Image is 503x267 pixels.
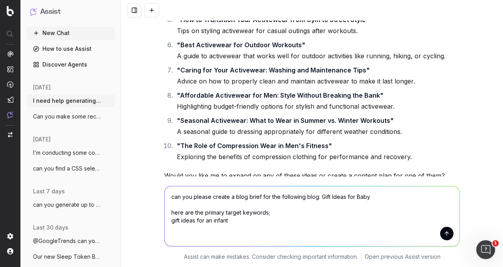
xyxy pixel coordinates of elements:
li: Advice on how to properly clean and maintain activewear to make it last longer. [174,65,460,87]
button: I'm conducting some competitor research [27,146,115,159]
li: A guide to activewear that works well for outdoor activities like running, hiking, or cycling. [174,39,460,61]
button: Assist [30,6,112,17]
button: I need help generating blog ideas for ac [27,95,115,107]
li: A seasonal guide to dressing appropriately for different weather conditions. [174,115,460,137]
textarea: can you please create a blog brief for the following blog: Gift Ideas for Baby here are the prima... [165,186,459,246]
a: Open previous Assist version [365,253,441,261]
span: can you generate up to 3 meta titles for [33,201,102,209]
span: Can you make some recommendations on how [33,113,102,121]
p: Would you like me to expand on any of these ideas or create a content plan for one of them? [164,170,460,181]
span: can you find a CSS selector that will ex [33,165,102,172]
span: [DATE] [33,135,51,143]
span: last 7 days [33,187,65,195]
li: Highlighting budget-friendly options for stylish and functional activewear. [174,90,460,112]
strong: "Caring for Your Activewear: Washing and Maintenance Tips" [177,66,370,74]
strong: "The Role of Compression Wear in Men's Fitness" [177,142,332,150]
strong: "Affordable Activewear for Men: Style Without Breaking the Bank" [177,91,384,99]
img: Activation [7,81,13,88]
img: Botify logo [7,6,14,16]
button: New Chat [27,27,115,39]
iframe: Intercom live chat [476,240,495,259]
img: My account [7,248,13,254]
img: Intelligence [7,66,13,72]
span: 1 [492,240,499,247]
span: I'm conducting some competitor research [33,149,102,157]
span: I need help generating blog ideas for ac [33,97,102,105]
img: Assist [7,111,13,118]
img: Setting [7,233,13,239]
li: Tips on styling activewear for casual outings after workouts. [174,14,460,36]
h1: Assist [40,6,61,17]
p: Assist can make mistakes. Consider checking important information. [184,253,358,261]
button: Our new Sleep Token Band Tshirts are a m [27,250,115,263]
span: @GoogleTrends can you analyse google tre [33,237,102,245]
img: Switch project [8,132,13,137]
span: [DATE] [33,83,51,91]
strong: "Best Activewear for Outdoor Workouts" [177,41,305,49]
button: Can you make some recommendations on how [27,110,115,123]
span: Our new Sleep Token Band Tshirts are a m [33,253,102,261]
button: can you find a CSS selector that will ex [27,162,115,175]
img: Analytics [7,51,13,57]
a: Discover Agents [27,58,115,71]
button: @GoogleTrends can you analyse google tre [27,235,115,247]
span: last 30 days [33,224,68,232]
a: How to use Assist [27,43,115,55]
strong: "Seasonal Activewear: What to Wear in Summer vs. Winter Workouts" [177,117,394,124]
img: Studio [7,96,13,103]
button: can you generate up to 3 meta titles for [27,198,115,211]
li: Exploring the benefits of compression clothing for performance and recovery. [174,140,460,162]
img: Assist [30,8,37,15]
